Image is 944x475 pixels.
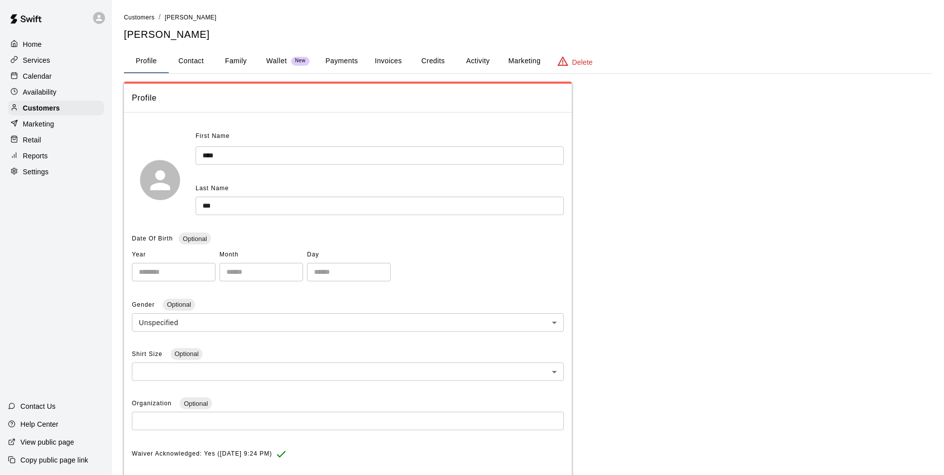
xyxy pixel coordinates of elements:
[572,57,593,67] p: Delete
[8,69,104,84] a: Calendar
[8,148,104,163] a: Reports
[132,301,157,308] span: Gender
[8,117,104,131] a: Marketing
[317,49,366,73] button: Payments
[23,167,49,177] p: Settings
[171,350,203,357] span: Optional
[132,235,173,242] span: Date Of Birth
[180,400,211,407] span: Optional
[163,301,195,308] span: Optional
[8,132,104,147] a: Retail
[132,247,215,263] span: Year
[20,419,58,429] p: Help Center
[20,437,74,447] p: View public page
[159,12,161,22] li: /
[20,401,56,411] p: Contact Us
[132,400,174,407] span: Organization
[124,14,155,21] span: Customers
[132,446,272,462] span: Waiver Acknowledged: Yes ([DATE] 9:24 PM)
[23,39,42,49] p: Home
[307,247,391,263] span: Day
[179,235,210,242] span: Optional
[266,56,287,66] p: Wallet
[8,85,104,100] a: Availability
[132,351,165,357] span: Shirt Size
[124,12,932,23] nav: breadcrumb
[455,49,500,73] button: Activity
[165,14,216,21] span: [PERSON_NAME]
[196,185,229,192] span: Last Name
[213,49,258,73] button: Family
[23,135,41,145] p: Retail
[169,49,213,73] button: Contact
[219,247,303,263] span: Month
[124,49,932,73] div: basic tabs example
[411,49,455,73] button: Credits
[500,49,548,73] button: Marketing
[124,49,169,73] button: Profile
[23,119,54,129] p: Marketing
[124,28,932,41] h5: [PERSON_NAME]
[8,53,104,68] a: Services
[23,55,50,65] p: Services
[132,92,564,105] span: Profile
[366,49,411,73] button: Invoices
[20,455,88,465] p: Copy public page link
[23,103,60,113] p: Customers
[23,71,52,81] p: Calendar
[291,58,310,64] span: New
[8,37,104,52] a: Home
[8,164,104,179] a: Settings
[196,128,230,144] span: First Name
[124,13,155,21] a: Customers
[8,101,104,116] a: Customers
[23,87,57,97] p: Availability
[132,313,564,332] div: Unspecified
[23,151,48,161] p: Reports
